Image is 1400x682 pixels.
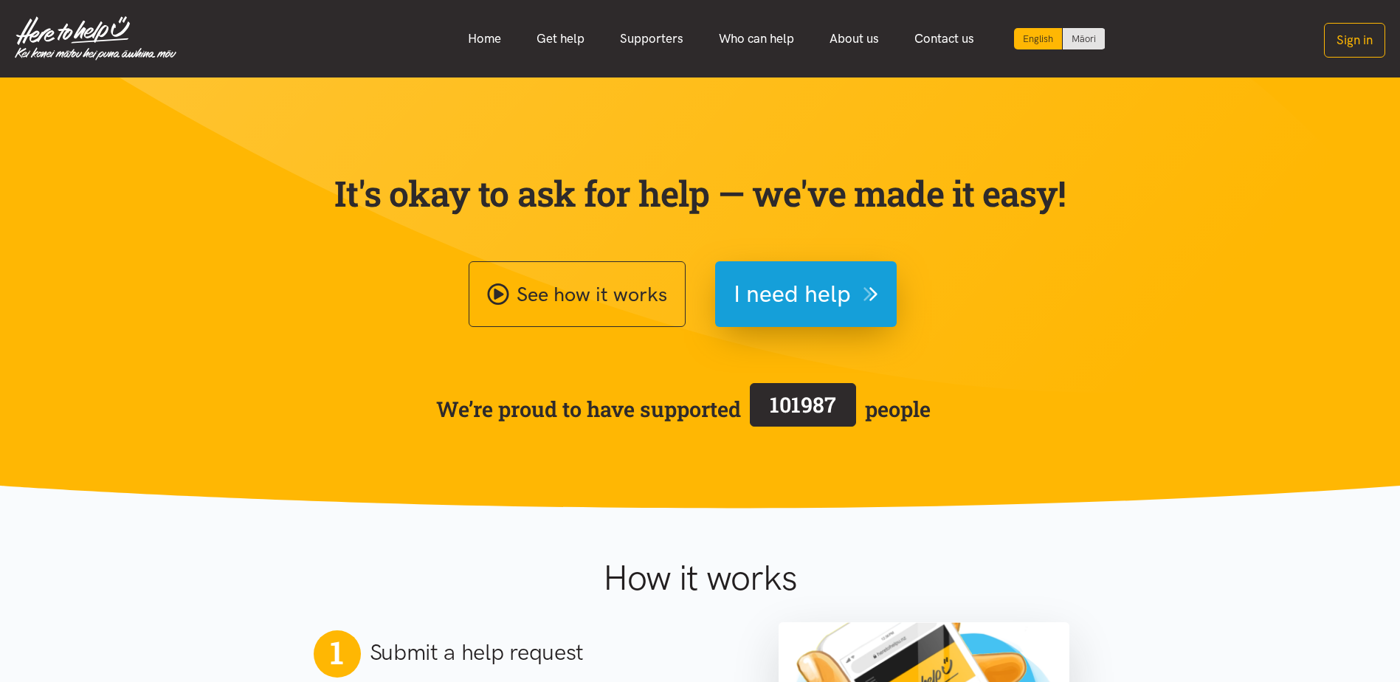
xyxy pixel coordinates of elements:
div: Language toggle [1014,28,1106,49]
a: Who can help [701,23,812,55]
h1: How it works [459,557,941,599]
a: See how it works [469,261,686,327]
div: Current language [1014,28,1063,49]
button: I need help [715,261,897,327]
a: Contact us [897,23,992,55]
h2: Submit a help request [370,637,585,668]
p: It's okay to ask for help — we've made it easy! [331,172,1069,215]
span: We’re proud to have supported people [436,380,931,438]
button: Sign in [1324,23,1385,58]
img: Home [15,16,176,61]
span: 101987 [770,390,836,418]
a: About us [812,23,897,55]
a: Supporters [602,23,701,55]
a: Get help [519,23,602,55]
span: 1 [330,633,343,672]
a: 101987 [741,380,865,438]
span: I need help [734,275,851,313]
a: Switch to Te Reo Māori [1063,28,1105,49]
a: Home [450,23,519,55]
